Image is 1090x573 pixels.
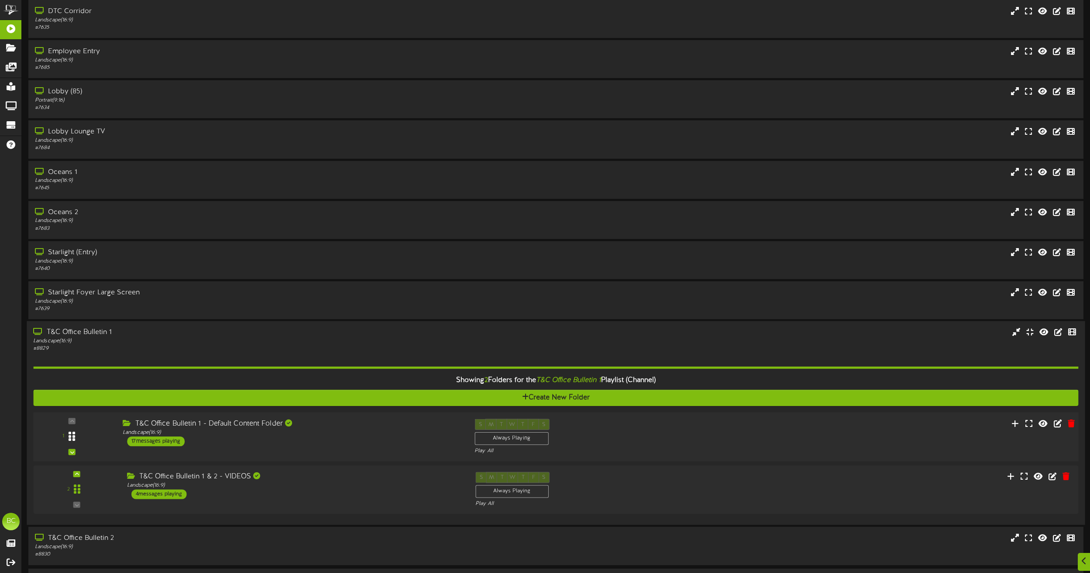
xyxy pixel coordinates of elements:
div: 4 messages playing [131,490,186,499]
div: Landscape ( 16:9 ) [123,429,461,437]
div: Landscape ( 16:9 ) [35,217,461,225]
div: # 7645 [35,184,461,192]
div: BC [2,513,20,530]
div: Employee Entry [35,47,461,57]
div: Always Playing [475,485,549,498]
div: Always Playing [475,432,548,445]
i: T&C Office Bulletin 1 [536,376,601,384]
div: Starlight Foyer Large Screen [35,288,461,298]
div: Oceans 1 [35,167,461,177]
div: # 7684 [35,144,461,152]
div: # 8830 [35,551,461,558]
div: Starlight (Entry) [35,248,461,258]
div: Lobby (85) [35,87,461,97]
div: Landscape ( 16:9 ) [35,177,461,184]
span: 2 [485,376,488,384]
div: Lobby Lounge TV [35,127,461,137]
div: 17 messages playing [127,437,185,446]
div: # 7640 [35,265,461,273]
div: # 7685 [35,64,461,72]
div: Play All [475,447,725,454]
div: T&C Office Bulletin 1 & 2 - VIDEOS [127,472,462,482]
div: Landscape ( 16:9 ) [35,57,461,64]
div: Play All [475,500,723,508]
div: # 7635 [35,24,461,31]
div: Landscape ( 16:9 ) [35,137,461,144]
div: T&C Office Bulletin 1 - Default Content Folder [123,419,461,429]
div: Landscape ( 16:9 ) [35,543,461,551]
div: # 8829 [33,345,461,352]
div: DTC Corridor [35,7,461,17]
div: Landscape ( 16:9 ) [33,338,461,345]
div: Landscape ( 16:9 ) [35,17,461,24]
div: Landscape ( 16:9 ) [35,258,461,265]
div: Landscape ( 16:9 ) [127,482,462,489]
div: Showing Folders for the Playlist (Channel) [27,371,1085,390]
div: T&C Office Bulletin 2 [35,533,461,543]
div: Oceans 2 [35,208,461,218]
div: # 7683 [35,225,461,232]
div: Landscape ( 16:9 ) [35,298,461,305]
div: T&C Office Bulletin 1 [33,327,461,338]
div: # 7639 [35,305,461,313]
div: # 7634 [35,104,461,112]
div: Portrait ( 9:16 ) [35,97,461,104]
button: Create New Folder [33,390,1078,406]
